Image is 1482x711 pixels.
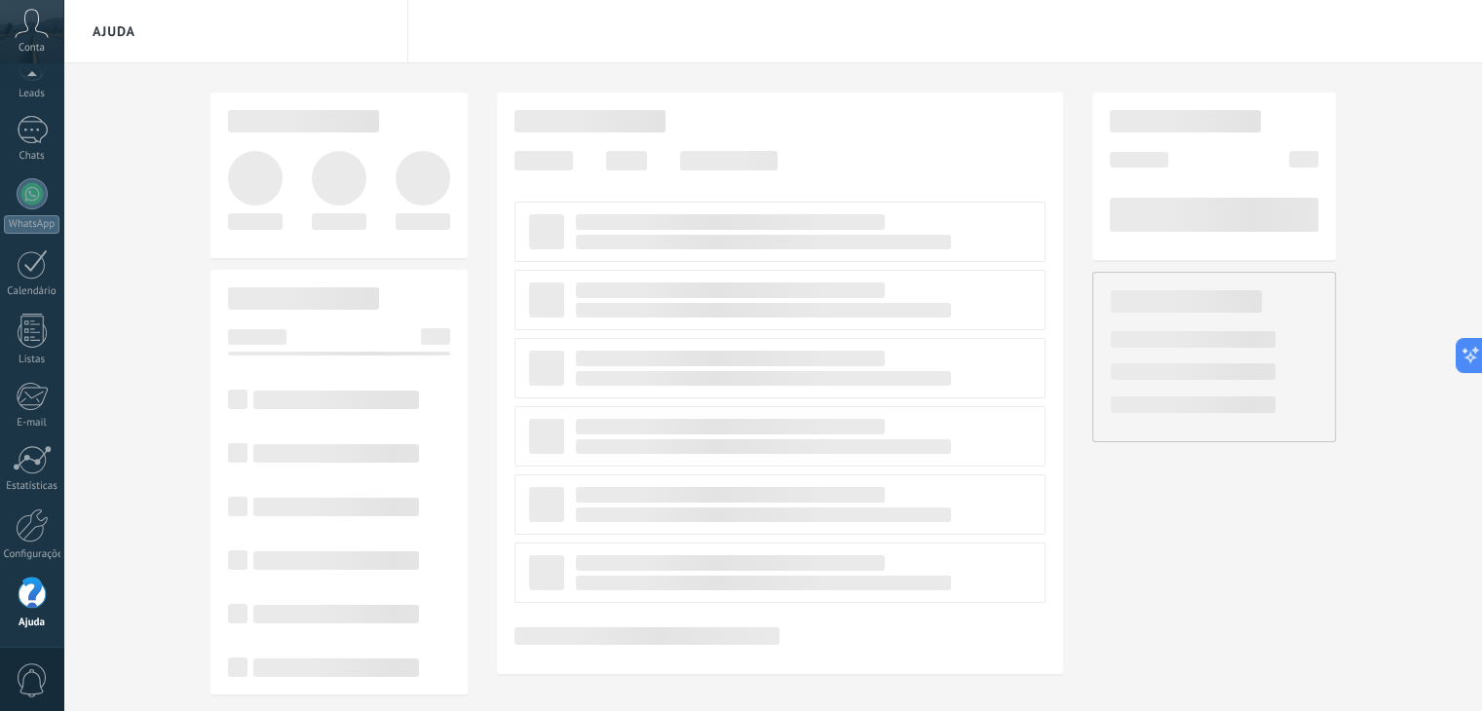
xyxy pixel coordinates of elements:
div: Estatísticas [4,480,60,493]
div: E-mail [4,417,60,430]
div: Chats [4,150,60,163]
span: Conta [19,42,45,55]
div: WhatsApp [4,215,59,234]
div: Leads [4,88,60,100]
div: Calendário [4,285,60,298]
div: Listas [4,354,60,366]
div: Configurações [4,548,60,561]
div: Ajuda [4,617,60,629]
